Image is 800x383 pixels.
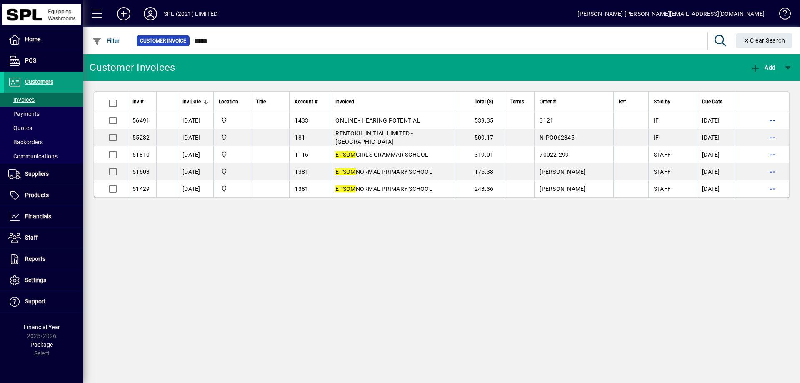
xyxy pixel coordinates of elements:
[335,185,355,192] em: EPSOM
[8,96,35,103] span: Invoices
[335,185,432,192] span: NORMAL PRIMARY SCHOOL
[765,165,779,178] button: More options
[4,50,83,71] a: POS
[335,151,355,158] em: EPSOM
[219,133,246,142] span: SPL (2021) Limited
[295,134,305,141] span: 181
[295,185,308,192] span: 1381
[177,146,213,163] td: [DATE]
[697,163,735,180] td: [DATE]
[219,97,246,106] div: Location
[702,97,722,106] span: Due Date
[335,117,420,124] span: ONLINE - HEARING POTENTIAL
[654,151,671,158] span: STAFF
[295,151,308,158] span: 1116
[540,185,585,192] span: [PERSON_NAME]
[30,341,53,348] span: Package
[219,97,238,106] span: Location
[654,97,692,106] div: Sold by
[510,97,524,106] span: Terms
[654,168,671,175] span: STAFF
[4,206,83,227] a: Financials
[540,97,608,106] div: Order #
[4,270,83,291] a: Settings
[182,97,208,106] div: Inv Date
[256,97,284,106] div: Title
[219,150,246,159] span: SPL (2021) Limited
[25,57,36,64] span: POS
[4,249,83,270] a: Reports
[619,97,626,106] span: Ref
[335,151,428,158] span: GIRLS GRAMMAR SCHOOL
[654,185,671,192] span: STAFF
[90,61,175,74] div: Customer Invoices
[540,134,575,141] span: N-PO062345
[460,97,501,106] div: Total ($)
[164,7,217,20] div: SPL (2021) LIMITED
[295,117,308,124] span: 1433
[335,130,413,145] span: RENTOKIL INITIAL LIMITED - [GEOGRAPHIC_DATA]
[335,97,450,106] div: Invoiced
[25,255,45,262] span: Reports
[90,33,122,48] button: Filter
[132,168,150,175] span: 51603
[177,163,213,180] td: [DATE]
[773,2,790,29] a: Knowledge Base
[765,114,779,127] button: More options
[697,129,735,146] td: [DATE]
[295,97,325,106] div: Account #
[577,7,765,20] div: [PERSON_NAME] [PERSON_NAME][EMAIL_ADDRESS][DOMAIN_NAME]
[697,112,735,129] td: [DATE]
[8,125,32,131] span: Quotes
[219,184,246,193] span: SPL (2021) Limited
[4,291,83,312] a: Support
[25,78,53,85] span: Customers
[619,97,643,106] div: Ref
[8,110,40,117] span: Payments
[455,129,505,146] td: 509.17
[455,163,505,180] td: 175.38
[4,107,83,121] a: Payments
[132,117,150,124] span: 56491
[736,33,792,48] button: Clear
[697,180,735,197] td: [DATE]
[455,112,505,129] td: 539.35
[654,117,659,124] span: IF
[4,164,83,185] a: Suppliers
[4,228,83,248] a: Staff
[4,121,83,135] a: Quotes
[295,168,308,175] span: 1381
[24,324,60,330] span: Financial Year
[4,93,83,107] a: Invoices
[177,112,213,129] td: [DATE]
[25,192,49,198] span: Products
[25,298,46,305] span: Support
[177,180,213,197] td: [DATE]
[25,277,46,283] span: Settings
[25,36,40,43] span: Home
[25,213,51,220] span: Financials
[132,97,143,106] span: Inv #
[4,185,83,206] a: Products
[92,38,120,44] span: Filter
[256,97,266,106] span: Title
[654,97,670,106] span: Sold by
[8,153,57,160] span: Communications
[540,151,569,158] span: 70022-299
[702,97,730,106] div: Due Date
[295,97,317,106] span: Account #
[748,60,777,75] button: Add
[8,139,43,145] span: Backorders
[540,168,585,175] span: [PERSON_NAME]
[697,146,735,163] td: [DATE]
[132,185,150,192] span: 51429
[743,37,785,44] span: Clear Search
[177,129,213,146] td: [DATE]
[455,146,505,163] td: 319.01
[654,134,659,141] span: IF
[4,29,83,50] a: Home
[750,64,775,71] span: Add
[182,97,201,106] span: Inv Date
[219,116,246,125] span: SPL (2021) Limited
[4,135,83,149] a: Backorders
